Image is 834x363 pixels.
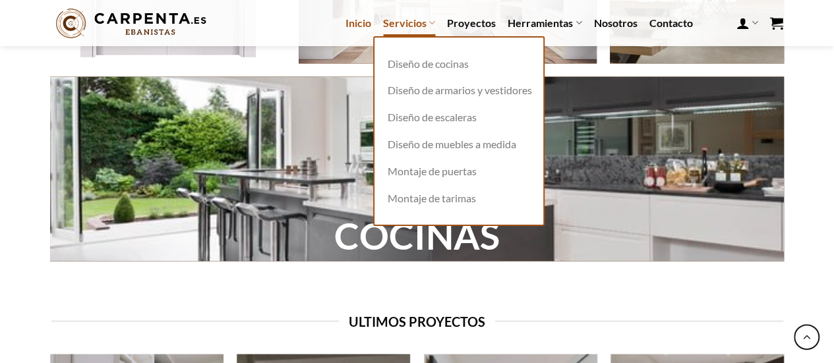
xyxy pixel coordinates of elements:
[381,131,537,158] a: Diseño de muebles a medida
[51,5,211,42] img: Carpenta.es
[649,11,692,35] a: Contacto
[349,310,485,331] span: Ultimos proyectos
[381,185,537,212] a: Montaje de tarimas
[447,11,496,35] a: Proyectos
[381,158,537,185] a: Montaje de puertas
[381,77,537,104] a: Diseño de armarios y vestidores
[383,10,435,36] a: Servicios
[508,10,581,36] a: Herramientas
[381,104,537,131] a: Diseño de escaleras
[381,51,537,78] a: Diseño de cocinas
[345,11,371,35] a: Inicio
[593,11,637,35] a: Nosotros
[334,213,500,257] a: COCINAS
